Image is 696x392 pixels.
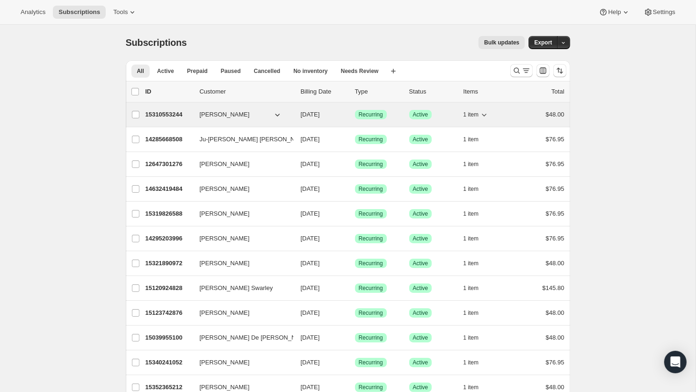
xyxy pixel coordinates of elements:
span: Tools [113,8,128,16]
button: Tools [108,6,143,19]
span: [DATE] [301,235,320,242]
span: Paused [221,67,241,75]
span: 1 item [464,111,479,118]
button: Search and filter results [510,64,533,77]
span: [DATE] [301,210,320,217]
span: [PERSON_NAME] [200,209,250,218]
button: [PERSON_NAME] Swarley [194,281,288,296]
span: Needs Review [341,67,379,75]
span: [PERSON_NAME] De [PERSON_NAME] [200,333,311,342]
span: 1 item [464,359,479,366]
span: [PERSON_NAME] [200,184,250,194]
span: $76.95 [546,235,565,242]
span: Recurring [359,111,383,118]
span: [PERSON_NAME] [200,234,250,243]
div: Items [464,87,510,96]
span: Prepaid [187,67,208,75]
p: 14285668508 [145,135,192,144]
p: 15321890972 [145,259,192,268]
button: 1 item [464,158,489,171]
button: [PERSON_NAME] De [PERSON_NAME] [194,330,288,345]
p: Total [551,87,564,96]
button: Bulk updates [478,36,525,49]
span: 1 item [464,260,479,267]
span: Bulk updates [484,39,519,46]
span: $48.00 [546,111,565,118]
span: Recurring [359,136,383,143]
span: [DATE] [301,309,320,316]
p: 15310553244 [145,110,192,119]
span: $48.00 [546,309,565,316]
span: [DATE] [301,111,320,118]
span: $48.00 [546,260,565,267]
button: 1 item [464,232,489,245]
p: Status [409,87,456,96]
p: 15319826588 [145,209,192,218]
span: [DATE] [301,136,320,143]
span: [DATE] [301,185,320,192]
div: 15340241052[PERSON_NAME][DATE]SuccessRecurringSuccessActive1 item$76.95 [145,356,565,369]
span: 1 item [464,235,479,242]
p: 12647301276 [145,160,192,169]
button: [PERSON_NAME] [194,231,288,246]
button: Help [593,6,636,19]
button: [PERSON_NAME] [194,206,288,221]
p: Customer [200,87,293,96]
button: Customize table column order and visibility [536,64,550,77]
div: 12647301276[PERSON_NAME][DATE]SuccessRecurringSuccessActive1 item$76.95 [145,158,565,171]
div: Open Intercom Messenger [664,351,687,373]
button: 1 item [464,182,489,196]
span: Active [413,284,428,292]
div: 14285668508Ju-[PERSON_NAME] [PERSON_NAME][DATE]SuccessRecurringSuccessActive1 item$76.95 [145,133,565,146]
span: Active [413,235,428,242]
span: 1 item [464,334,479,341]
span: 1 item [464,309,479,317]
span: [DATE] [301,284,320,291]
span: 1 item [464,160,479,168]
button: 1 item [464,207,489,220]
button: Export [529,36,558,49]
span: [PERSON_NAME] [200,160,250,169]
button: 1 item [464,108,489,121]
span: Recurring [359,260,383,267]
span: Help [608,8,621,16]
span: $145.80 [543,284,565,291]
span: Active [413,111,428,118]
p: 15120924828 [145,283,192,293]
span: Active [413,210,428,218]
span: [PERSON_NAME] [200,358,250,367]
span: Active [157,67,174,75]
span: Active [413,359,428,366]
span: $76.95 [546,136,565,143]
div: 15120924828[PERSON_NAME] Swarley[DATE]SuccessRecurringSuccessActive1 item$145.80 [145,282,565,295]
div: 14632419484[PERSON_NAME][DATE]SuccessRecurringSuccessActive1 item$76.95 [145,182,565,196]
button: [PERSON_NAME] [194,107,288,122]
span: [DATE] [301,384,320,391]
span: Recurring [359,309,383,317]
p: 15340241052 [145,358,192,367]
p: Billing Date [301,87,348,96]
span: [PERSON_NAME] [200,308,250,318]
button: [PERSON_NAME] [194,157,288,172]
div: 15123742876[PERSON_NAME][DATE]SuccessRecurringSuccessActive1 item$48.00 [145,306,565,319]
span: $76.95 [546,160,565,167]
span: Recurring [359,235,383,242]
span: $48.00 [546,334,565,341]
button: Subscriptions [53,6,106,19]
div: IDCustomerBilling DateTypeStatusItemsTotal [145,87,565,96]
span: Recurring [359,284,383,292]
span: $48.00 [546,384,565,391]
span: $76.95 [546,359,565,366]
span: Active [413,136,428,143]
span: Recurring [359,160,383,168]
span: No inventory [293,67,327,75]
span: 1 item [464,136,479,143]
button: 1 item [464,331,489,344]
span: [PERSON_NAME] [200,110,250,119]
div: 14295203996[PERSON_NAME][DATE]SuccessRecurringSuccessActive1 item$76.95 [145,232,565,245]
span: $76.95 [546,210,565,217]
span: Recurring [359,384,383,391]
p: 14295203996 [145,234,192,243]
span: Recurring [359,359,383,366]
p: ID [145,87,192,96]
